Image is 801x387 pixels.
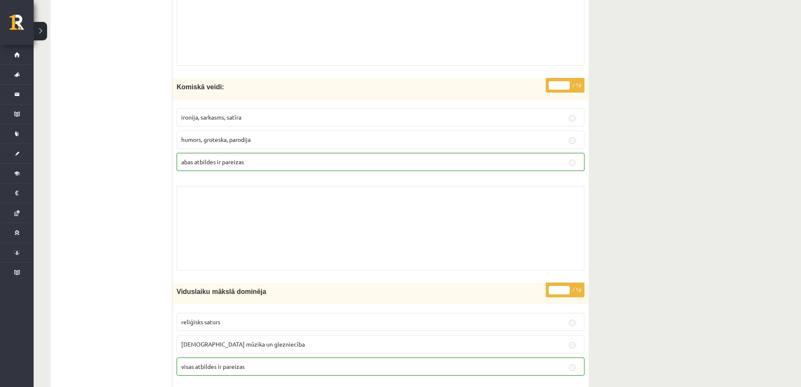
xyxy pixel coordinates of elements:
[181,158,244,165] span: abas atbildes ir pareizas
[569,160,576,166] input: abas atbildes ir pareizas
[546,283,584,297] p: / 1p
[569,342,576,349] input: [DEMOGRAPHIC_DATA] mūzika un glezniecība
[9,15,34,36] a: Rīgas 1. Tālmācības vidusskola
[181,113,241,121] span: ironija, sarkasms, satīra
[181,363,245,370] span: visas atbildes ir pareizas
[177,83,224,91] span: Komiskā veidi:
[569,115,576,122] input: ironija, sarkasms, satīra
[569,364,576,371] input: visas atbildes ir pareizas
[546,78,584,93] p: / 1p
[177,288,266,295] span: Viduslaiku mākslā dominēja
[181,340,305,348] span: [DEMOGRAPHIC_DATA] mūzika un glezniecība
[569,320,576,326] input: reliģisks saturs
[181,136,251,143] span: humors, groteska, parodija
[569,137,576,144] input: humors, groteska, parodija
[181,318,220,326] span: reliģisks saturs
